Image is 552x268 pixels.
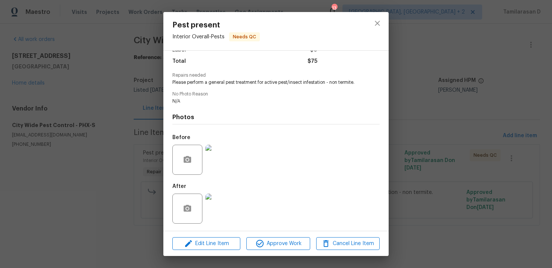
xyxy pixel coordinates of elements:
[172,45,187,56] span: Labor
[172,73,380,78] span: Repairs needed
[172,34,225,39] span: Interior Overall - Pests
[318,239,377,248] span: Cancel Line Item
[246,237,310,250] button: Approve Work
[308,56,317,67] span: $75
[172,135,190,140] h5: Before
[172,237,240,250] button: Edit Line Item
[172,92,380,97] span: No Photo Reason
[172,21,260,29] span: Pest present
[172,79,359,86] span: Please perform a general pest treatment for active pest/insect infestation - non termite.
[368,14,386,32] button: close
[230,33,259,41] span: Needs QC
[332,5,337,12] div: 13
[316,237,380,250] button: Cancel Line Item
[249,239,308,248] span: Approve Work
[172,98,359,104] span: N/A
[175,239,238,248] span: Edit Line Item
[172,114,380,121] h4: Photos
[310,45,317,56] span: $0
[172,56,186,67] span: Total
[172,184,186,189] h5: After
